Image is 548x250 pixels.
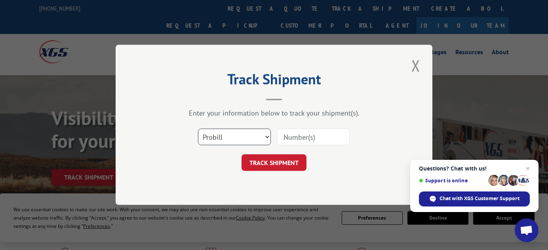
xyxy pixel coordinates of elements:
span: Questions? Chat with us! [419,165,530,172]
h2: Track Shipment [155,74,393,89]
button: TRACK SHIPMENT [242,155,306,171]
span: Support is online [419,178,485,184]
span: Chat with XGS Customer Support [440,195,519,202]
a: Open chat [515,218,538,242]
button: Close modal [409,55,422,76]
div: Enter your information below to track your shipment(s). [155,109,393,118]
span: Chat with XGS Customer Support [419,191,530,206]
input: Number(s) [277,129,350,146]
